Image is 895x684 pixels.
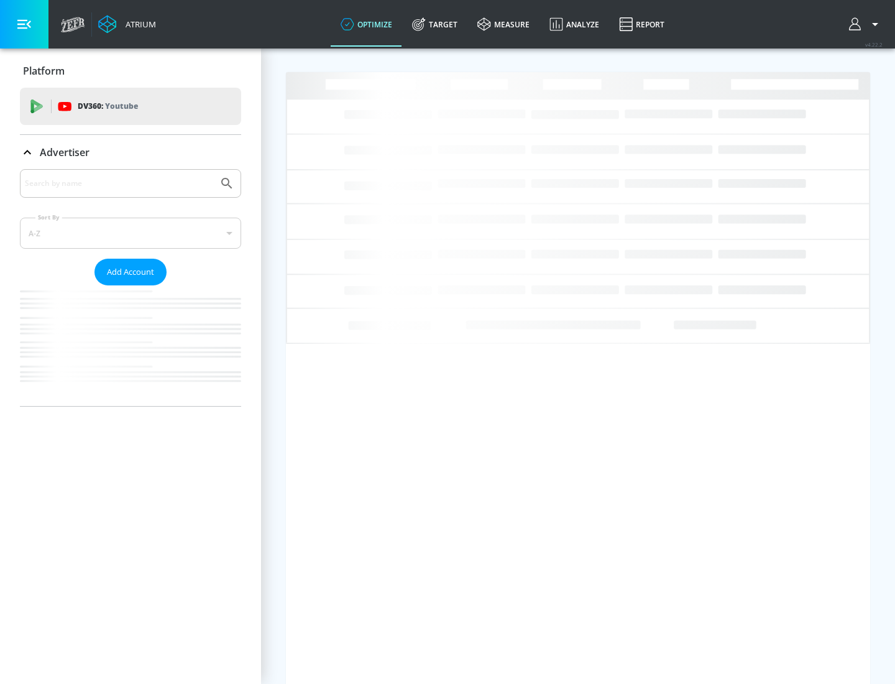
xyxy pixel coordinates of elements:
p: Advertiser [40,146,89,159]
a: Atrium [98,15,156,34]
span: Add Account [107,265,154,279]
div: Atrium [121,19,156,30]
p: Youtube [105,99,138,113]
a: Target [402,2,467,47]
p: DV360: [78,99,138,113]
div: Advertiser [20,169,241,406]
a: Report [609,2,674,47]
nav: list of Advertiser [20,285,241,406]
p: Platform [23,64,65,78]
div: DV360: Youtube [20,88,241,125]
input: Search by name [25,175,213,192]
button: Add Account [94,259,167,285]
div: A-Z [20,218,241,249]
div: Advertiser [20,135,241,170]
label: Sort By [35,213,62,221]
a: Analyze [539,2,609,47]
div: Platform [20,53,241,88]
a: measure [467,2,539,47]
a: optimize [331,2,402,47]
span: v 4.22.2 [865,41,883,48]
